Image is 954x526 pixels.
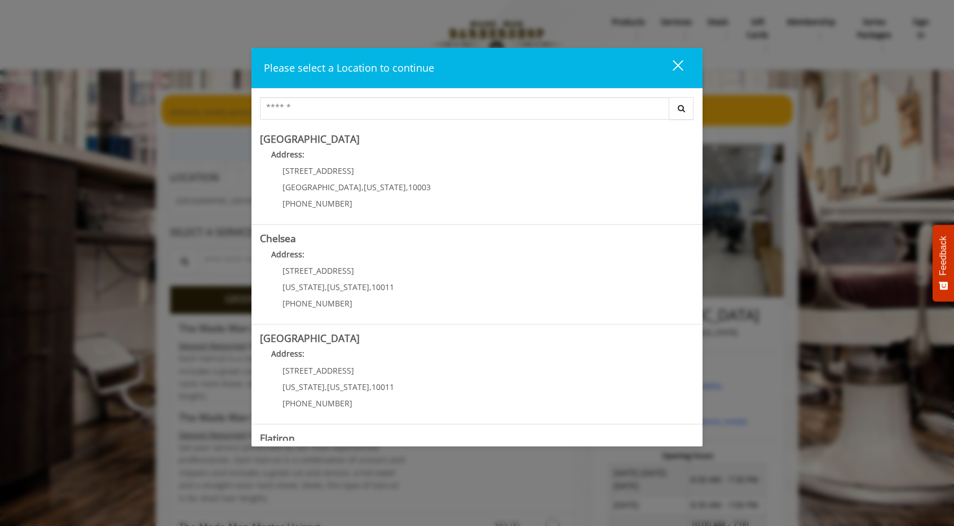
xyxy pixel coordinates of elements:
[372,382,394,392] span: 10011
[264,61,434,74] span: Please select a Location to continue
[938,236,948,275] span: Feedback
[282,298,352,309] span: [PHONE_NUMBER]
[369,382,372,392] span: ,
[325,382,327,392] span: ,
[260,132,360,146] b: [GEOGRAPHIC_DATA]
[364,182,406,192] span: [US_STATE]
[260,431,295,445] b: Flatiron
[260,97,694,125] div: Center Select
[260,97,669,120] input: Search Center
[271,149,304,160] b: Address:
[271,348,304,359] b: Address:
[282,198,352,209] span: [PHONE_NUMBER]
[325,282,327,292] span: ,
[260,331,360,345] b: [GEOGRAPHIC_DATA]
[282,165,354,176] span: [STREET_ADDRESS]
[372,282,394,292] span: 10011
[660,59,682,76] div: close dialog
[406,182,408,192] span: ,
[282,282,325,292] span: [US_STATE]
[282,365,354,376] span: [STREET_ADDRESS]
[361,182,364,192] span: ,
[282,382,325,392] span: [US_STATE]
[327,282,369,292] span: [US_STATE]
[408,182,431,192] span: 10003
[260,231,296,245] b: Chelsea
[271,249,304,260] b: Address:
[282,182,361,192] span: [GEOGRAPHIC_DATA]
[933,225,954,301] button: Feedback - Show survey
[652,56,690,80] button: close dialog
[369,282,372,292] span: ,
[282,265,354,276] span: [STREET_ADDRESS]
[675,104,688,112] i: Search button
[327,382,369,392] span: [US_STATE]
[282,398,352,409] span: [PHONE_NUMBER]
